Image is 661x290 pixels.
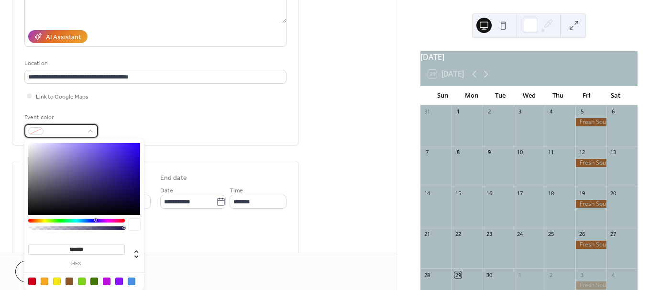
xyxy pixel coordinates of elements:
[423,108,430,115] div: 31
[115,278,123,285] div: #9013FE
[601,86,630,105] div: Sat
[28,278,36,285] div: #D0021B
[457,86,485,105] div: Mon
[485,108,493,115] div: 2
[609,108,617,115] div: 6
[609,271,617,279] div: 4
[578,149,585,156] div: 12
[517,190,524,197] div: 17
[53,278,61,285] div: #F8E71C
[575,281,606,290] div: Fresh Sourdough Bread Fridays!
[572,86,601,105] div: Fri
[515,86,543,105] div: Wed
[90,278,98,285] div: #417505
[24,58,285,68] div: Location
[454,108,462,115] div: 1
[517,108,524,115] div: 3
[128,278,135,285] div: #4A90E2
[548,271,555,279] div: 2
[454,190,462,197] div: 15
[454,149,462,156] div: 8
[517,149,524,156] div: 10
[517,271,524,279] div: 1
[485,231,493,238] div: 23
[578,190,585,197] div: 19
[160,186,173,196] span: Date
[485,271,493,279] div: 30
[36,92,88,102] span: Link to Google Maps
[423,190,430,197] div: 14
[423,271,430,279] div: 28
[15,261,74,282] button: Cancel
[575,200,606,208] div: Fresh Sourdough Bread Fridays!
[160,173,187,183] div: End date
[578,231,585,238] div: 26
[454,271,462,279] div: 29
[428,86,457,105] div: Sun
[46,33,81,43] div: AI Assistant
[420,51,638,63] div: [DATE]
[423,231,430,238] div: 21
[485,149,493,156] div: 9
[28,261,125,267] label: hex
[517,231,524,238] div: 24
[575,241,606,249] div: Fresh Sourdough Bread Fridays!
[66,278,73,285] div: #8B572A
[103,278,110,285] div: #BD10E0
[548,108,555,115] div: 4
[575,159,606,167] div: Fresh Sourdough Bread Fridays!
[578,108,585,115] div: 5
[486,86,515,105] div: Tue
[24,112,96,123] div: Event color
[78,278,86,285] div: #7ED321
[609,149,617,156] div: 13
[578,271,585,279] div: 3
[230,186,243,196] span: Time
[548,190,555,197] div: 18
[485,190,493,197] div: 16
[543,86,572,105] div: Thu
[454,231,462,238] div: 22
[548,149,555,156] div: 11
[41,278,48,285] div: #F5A623
[548,231,555,238] div: 25
[575,118,606,126] div: Fresh Sourdough Bread Fridays!
[28,30,88,43] button: AI Assistant
[609,231,617,238] div: 27
[423,149,430,156] div: 7
[609,190,617,197] div: 20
